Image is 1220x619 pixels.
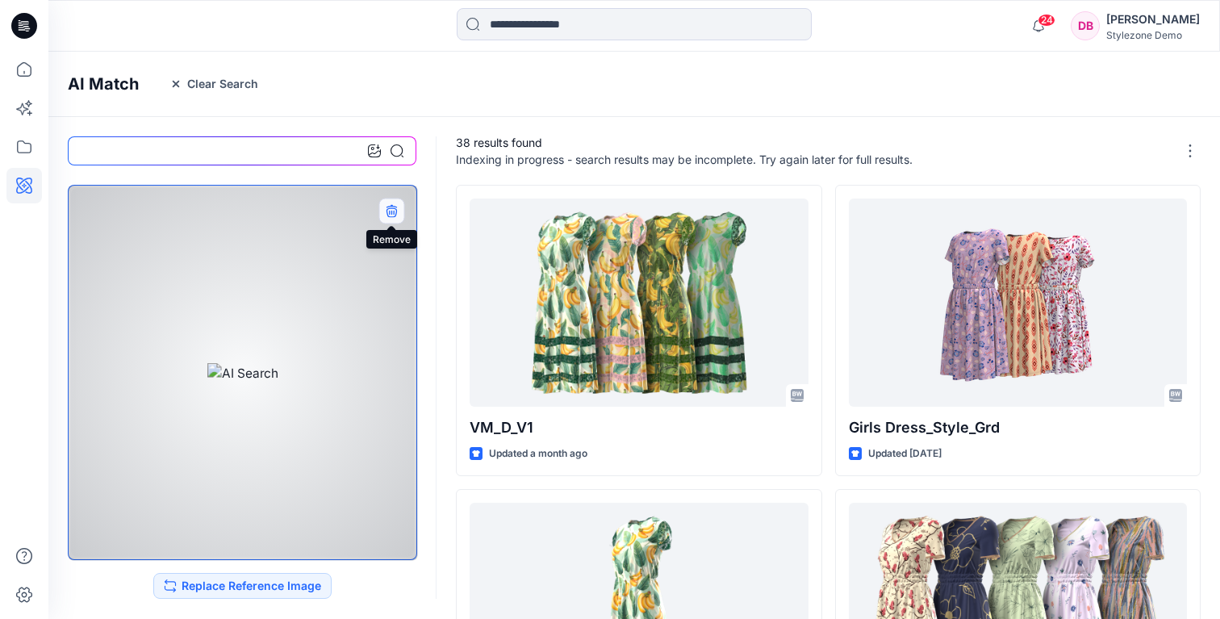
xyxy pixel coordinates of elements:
[1038,14,1055,27] span: 24
[153,573,332,599] button: Replace Reference Image
[1106,29,1200,41] div: Stylezone Demo
[849,199,1188,407] a: Girls Dress_Style_Grd
[68,74,139,94] h4: AI Match
[470,416,808,439] p: VM_D_V1
[456,151,913,168] p: Indexing in progress - search results may be incomplete. Try again later for full results.
[868,445,942,462] p: Updated [DATE]
[1106,10,1200,29] div: [PERSON_NAME]
[159,71,269,97] button: Clear Search
[1071,11,1100,40] div: DB
[456,134,913,151] p: 38 results found
[470,199,808,407] a: VM_D_V1
[849,416,1188,439] p: Girls Dress_Style_Grd
[489,445,587,462] p: Updated a month ago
